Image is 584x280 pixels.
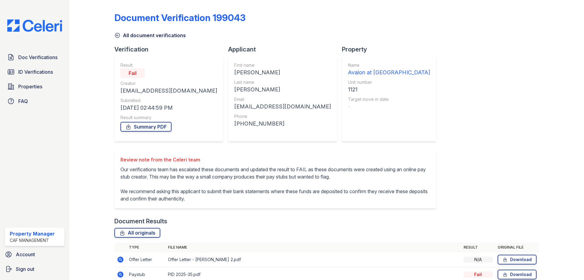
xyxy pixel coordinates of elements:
[228,45,342,54] div: Applicant
[234,96,331,102] div: Email
[234,85,331,94] div: [PERSON_NAME]
[165,243,461,252] th: File name
[120,68,145,78] div: Fail
[342,45,441,54] div: Property
[5,66,64,78] a: ID Verifications
[114,32,186,39] a: All document verifications
[120,166,430,202] p: Our verifications team has escalated these documents and updated the result to FAIL as these docu...
[234,119,331,128] div: [PHONE_NUMBER]
[120,122,172,132] a: Summary PDF
[16,251,35,258] span: Account
[10,230,55,237] div: Property Manager
[2,19,67,32] img: CE_Logo_Blue-a8612792a0a2168367f1c8372b55b34899dd931a85d93a1a3d3e32e68fde9ad4.png
[498,270,537,279] a: Download
[234,102,331,111] div: [EMAIL_ADDRESS][DOMAIN_NAME]
[234,113,331,119] div: Phone
[461,243,495,252] th: Result
[127,252,165,267] td: Offer Letter
[5,51,64,63] a: Doc Verifications
[234,79,331,85] div: Last name
[165,252,461,267] td: Offer Letter - [PERSON_NAME] 2.pdf
[2,248,67,261] a: Account
[114,228,160,238] a: All originals
[120,156,430,163] div: Review note from the Celeri team
[120,62,217,68] div: Result
[18,54,57,61] span: Doc Verifications
[10,237,55,243] div: CAF Management
[464,271,493,278] div: Fail
[495,243,539,252] th: Original file
[498,255,537,264] a: Download
[18,83,42,90] span: Properties
[2,263,67,275] a: Sign out
[120,115,217,121] div: Result summary
[348,68,430,77] div: Avalon at [GEOGRAPHIC_DATA]
[5,95,64,107] a: FAQ
[348,62,430,77] a: Name Avalon at [GEOGRAPHIC_DATA]
[18,68,53,76] span: ID Verifications
[5,80,64,93] a: Properties
[127,243,165,252] th: Type
[114,12,245,23] div: Document Verification 199043
[120,97,217,104] div: Submitted
[120,80,217,87] div: Creator
[18,97,28,105] span: FAQ
[348,79,430,85] div: Unit number
[114,45,228,54] div: Verification
[234,62,331,68] div: First name
[348,102,430,111] div: -
[120,104,217,112] div: [DATE] 02:44:59 PM
[348,62,430,68] div: Name
[120,87,217,95] div: [EMAIL_ADDRESS][DOMAIN_NAME]
[114,217,167,225] div: Document Results
[348,85,430,94] div: 1121
[234,68,331,77] div: [PERSON_NAME]
[16,265,34,273] span: Sign out
[348,96,430,102] div: Target move in date
[464,257,493,263] div: N/A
